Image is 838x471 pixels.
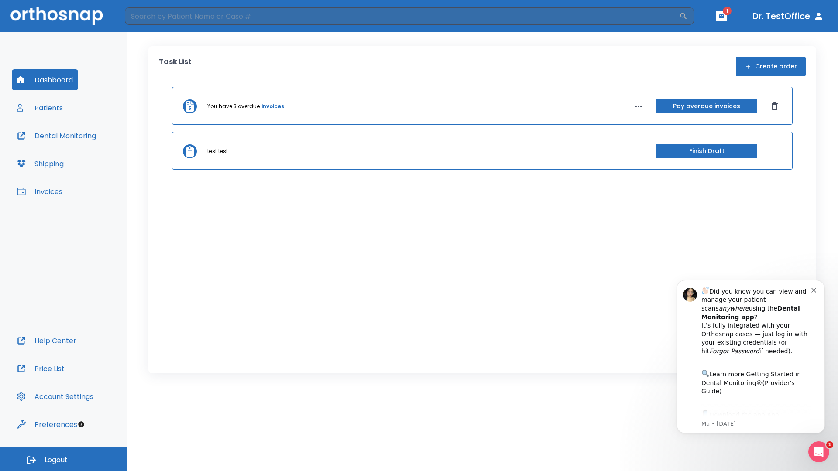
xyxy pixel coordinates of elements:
[12,153,69,174] button: Shipping
[826,441,833,448] span: 1
[12,125,101,146] button: Dental Monitoring
[261,102,284,110] a: invoices
[125,7,679,25] input: Search by Patient Name or Case #
[723,7,732,15] span: 1
[12,358,70,379] button: Price List
[808,441,829,462] iframe: Intercom live chat
[38,153,148,161] p: Message from Ma, sent 1w ago
[10,7,103,25] img: Orthosnap
[207,102,260,110] p: You have 3 overdue
[77,420,85,428] div: Tooltip anchor
[736,57,806,76] button: Create order
[768,99,782,113] button: Dismiss
[749,8,828,24] button: Dr. TestOffice
[12,386,99,407] button: Account Settings
[656,144,757,158] button: Finish Draft
[663,267,838,447] iframe: Intercom notifications message
[12,181,68,202] button: Invoices
[12,330,82,351] button: Help Center
[656,99,757,113] button: Pay overdue invoices
[207,147,228,155] p: test test
[12,97,68,118] button: Patients
[12,414,82,435] button: Preferences
[38,144,116,160] a: App Store
[12,69,78,90] button: Dashboard
[159,57,192,76] p: Task List
[38,142,148,187] div: Download the app: | ​ Let us know if you need help getting started!
[45,455,68,465] span: Logout
[148,19,155,26] button: Dismiss notification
